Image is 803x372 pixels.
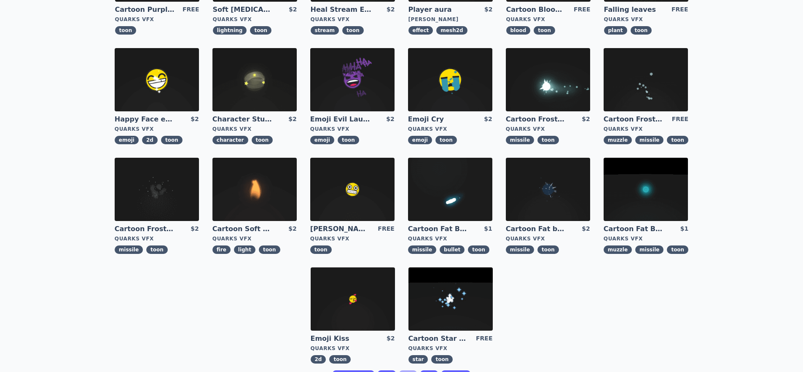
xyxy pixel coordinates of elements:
span: star [408,355,428,364]
div: $1 [484,224,492,234]
div: $2 [191,115,199,124]
div: $2 [484,5,492,14]
img: imgAlt [604,158,688,221]
div: FREE [574,5,590,14]
span: toon [667,245,688,254]
div: Quarks VFX [310,235,395,242]
span: light [234,245,255,254]
span: toon [631,26,652,35]
span: muzzle [604,136,632,144]
img: imgAlt [408,158,492,221]
div: FREE [672,115,688,124]
span: 2d [142,136,158,144]
a: Happy Face emoji [115,115,175,124]
a: Cartoon Frost Missile Muzzle Flash [604,115,664,124]
div: Quarks VFX [408,235,492,242]
div: Quarks VFX [212,126,297,132]
span: toon [537,245,559,254]
span: toon [468,245,489,254]
div: $2 [387,334,395,343]
img: imgAlt [604,48,688,111]
a: Cartoon Star field [408,334,469,343]
img: imgAlt [408,267,493,331]
div: Quarks VFX [213,16,297,23]
div: Quarks VFX [408,345,493,352]
div: Quarks VFX [506,16,591,23]
a: Emoji Cry [408,115,469,124]
span: effect [408,26,433,35]
div: Quarks VFX [311,16,395,23]
span: toon [250,26,271,35]
div: $2 [484,115,492,124]
div: FREE [183,5,199,14]
div: Quarks VFX [604,126,688,132]
span: emoji [408,136,432,144]
span: toon [115,26,137,35]
a: Soft [MEDICAL_DATA] [213,5,274,14]
a: [PERSON_NAME] [310,224,371,234]
div: $2 [582,224,590,234]
div: Quarks VFX [115,16,199,23]
span: toon [310,245,332,254]
img: imgAlt [506,48,590,111]
a: Cartoon Fat bullet explosion [506,224,567,234]
div: $2 [582,115,590,124]
span: blood [506,26,531,35]
span: fire [212,245,231,254]
span: toon [146,245,168,254]
a: Cartoon Soft CandleLight [212,224,273,234]
span: muzzle [604,245,632,254]
a: Falling leaves [604,5,665,14]
div: Quarks VFX [310,126,395,132]
span: toon [338,136,359,144]
img: imgAlt [212,158,297,221]
span: plant [604,26,627,35]
div: $1 [680,224,688,234]
span: missile [408,245,436,254]
div: Quarks VFX [506,235,590,242]
div: Quarks VFX [212,235,297,242]
span: toon [537,136,559,144]
img: imgAlt [506,158,590,221]
div: $2 [387,5,395,14]
span: missile [635,245,663,254]
a: Emoji Evil Laugh [310,115,371,124]
div: Quarks VFX [604,235,688,242]
img: imgAlt [408,48,492,111]
img: imgAlt [310,48,395,111]
span: emoji [310,136,334,144]
img: imgAlt [310,158,395,221]
span: 2d [311,355,326,364]
span: toon [435,136,457,144]
a: Emoji Kiss [311,334,371,343]
span: toon [252,136,273,144]
span: missile [506,136,534,144]
div: $2 [191,224,199,234]
span: character [212,136,248,144]
span: bullet [440,245,465,254]
a: Cartoon Frost Missile [506,115,567,124]
span: toon [534,26,555,35]
a: Cartoon Fat Bullet Muzzle Flash [604,224,664,234]
img: imgAlt [115,48,199,111]
div: [PERSON_NAME] [408,16,493,23]
a: Player aura [408,5,469,14]
div: Quarks VFX [604,16,688,23]
div: $2 [288,224,296,234]
span: toon [329,355,351,364]
div: $2 [386,115,394,124]
div: FREE [476,334,492,343]
span: missile [115,245,143,254]
span: mesh2d [436,26,467,35]
a: Cartoon Purple [MEDICAL_DATA] [115,5,176,14]
img: imgAlt [115,158,199,221]
a: Cartoon Fat Bullet [408,224,469,234]
a: Heal Stream Effect [311,5,371,14]
span: toon [161,136,183,144]
a: Cartoon Frost Missile Explosion [115,224,175,234]
span: missile [635,136,663,144]
span: lightning [213,26,247,35]
span: toon [667,136,688,144]
div: FREE [671,5,688,14]
div: Quarks VFX [115,235,199,242]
